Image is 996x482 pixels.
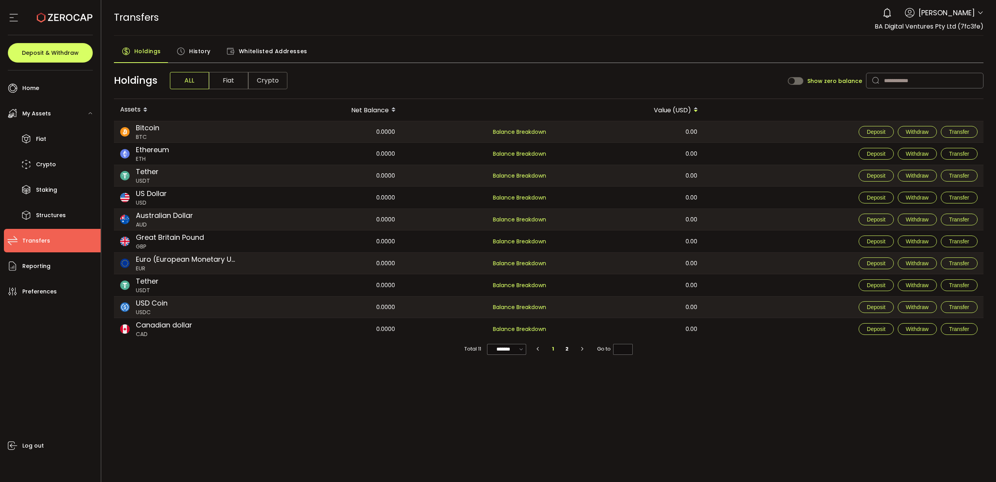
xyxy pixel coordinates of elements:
[493,171,546,180] span: Balance Breakdown
[553,230,704,252] div: 0.00
[898,148,937,160] button: Withdraw
[546,344,560,354] li: 1
[251,121,401,142] div: 0.0000
[553,318,704,340] div: 0.00
[120,215,130,224] img: aud_portfolio.svg
[136,133,159,141] span: BTC
[114,103,251,117] div: Assets
[251,230,401,252] div: 0.0000
[493,149,546,158] span: Balance Breakdown
[136,254,238,264] span: Euro (European Monetary Unit)
[134,43,161,59] span: Holdings
[136,320,192,330] span: Canadian dollar
[36,210,66,221] span: Structures
[867,129,885,135] span: Deposit
[239,43,307,59] span: Whitelisted Addresses
[136,188,167,199] span: US Dollar
[493,303,546,312] span: Balance Breakdown
[493,237,546,246] span: Balance Breakdown
[464,344,481,354] span: Total 11
[120,127,130,137] img: btc_portfolio.svg
[941,126,978,138] button: Transfer
[136,166,159,177] span: Tether
[136,286,159,295] span: USDT
[553,297,704,318] div: 0.00
[8,43,93,63] button: Deposit & Withdraw
[136,199,167,207] span: USD
[859,126,893,138] button: Deposit
[36,184,57,196] span: Staking
[136,276,159,286] span: Tether
[136,122,159,133] span: Bitcoin
[36,133,46,145] span: Fiat
[120,281,130,290] img: usdt_portfolio.svg
[120,237,130,246] img: gbp_portfolio.svg
[251,165,401,186] div: 0.0000
[136,308,168,317] span: USDC
[209,72,248,89] span: Fiat
[898,126,937,138] button: Withdraw
[949,129,969,135] span: Transfer
[22,235,50,246] span: Transfers
[493,259,546,268] span: Balance Breakdown
[493,281,546,290] span: Balance Breakdown
[22,83,39,94] span: Home
[867,151,885,157] span: Deposit
[136,221,193,229] span: AUD
[251,274,401,296] div: 0.0000
[821,167,996,482] div: Widget de chat
[22,440,44,451] span: Log out
[248,72,287,89] span: Crypto
[859,148,893,160] button: Deposit
[906,129,929,135] span: Withdraw
[114,73,157,88] span: Holdings
[821,167,996,482] iframe: Chat Widget
[22,261,51,272] span: Reporting
[941,148,978,160] button: Transfer
[493,193,546,202] span: Balance Breakdown
[553,165,704,186] div: 0.00
[251,187,401,209] div: 0.0000
[120,171,130,180] img: usdt_portfolio.svg
[136,177,159,185] span: USDT
[114,11,159,24] span: Transfers
[560,344,574,354] li: 2
[875,22,983,31] span: BA Digital Ventures Pty Ltd (7fc3fe)
[120,259,130,268] img: eur_portfolio.svg
[553,253,704,274] div: 0.00
[251,318,401,340] div: 0.0000
[136,330,192,338] span: CAD
[251,209,401,230] div: 0.0000
[136,264,238,273] span: EUR
[136,210,193,221] span: Australian Dollar
[553,274,704,296] div: 0.00
[120,149,130,158] img: eth_portfolio.svg
[170,72,209,89] span: ALL
[189,43,211,59] span: History
[553,143,704,165] div: 0.00
[553,121,704,142] div: 0.00
[22,108,51,119] span: My Assets
[906,151,929,157] span: Withdraw
[553,103,704,117] div: Value (USD)
[251,103,402,117] div: Net Balance
[553,187,704,209] div: 0.00
[136,155,169,163] span: ETH
[251,297,401,318] div: 0.0000
[136,298,168,308] span: USD Coin
[136,144,169,155] span: Ethereum
[251,143,401,165] div: 0.0000
[597,344,633,354] span: Go to
[120,193,130,202] img: usd_portfolio.svg
[36,159,56,170] span: Crypto
[493,325,546,334] span: Balance Breakdown
[251,253,401,274] div: 0.0000
[807,78,862,84] span: Show zero balance
[120,324,130,334] img: cad_portfolio.svg
[949,151,969,157] span: Transfer
[136,243,204,251] span: GBP
[553,209,704,230] div: 0.00
[493,128,546,137] span: Balance Breakdown
[918,7,975,18] span: [PERSON_NAME]
[22,50,79,56] span: Deposit & Withdraw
